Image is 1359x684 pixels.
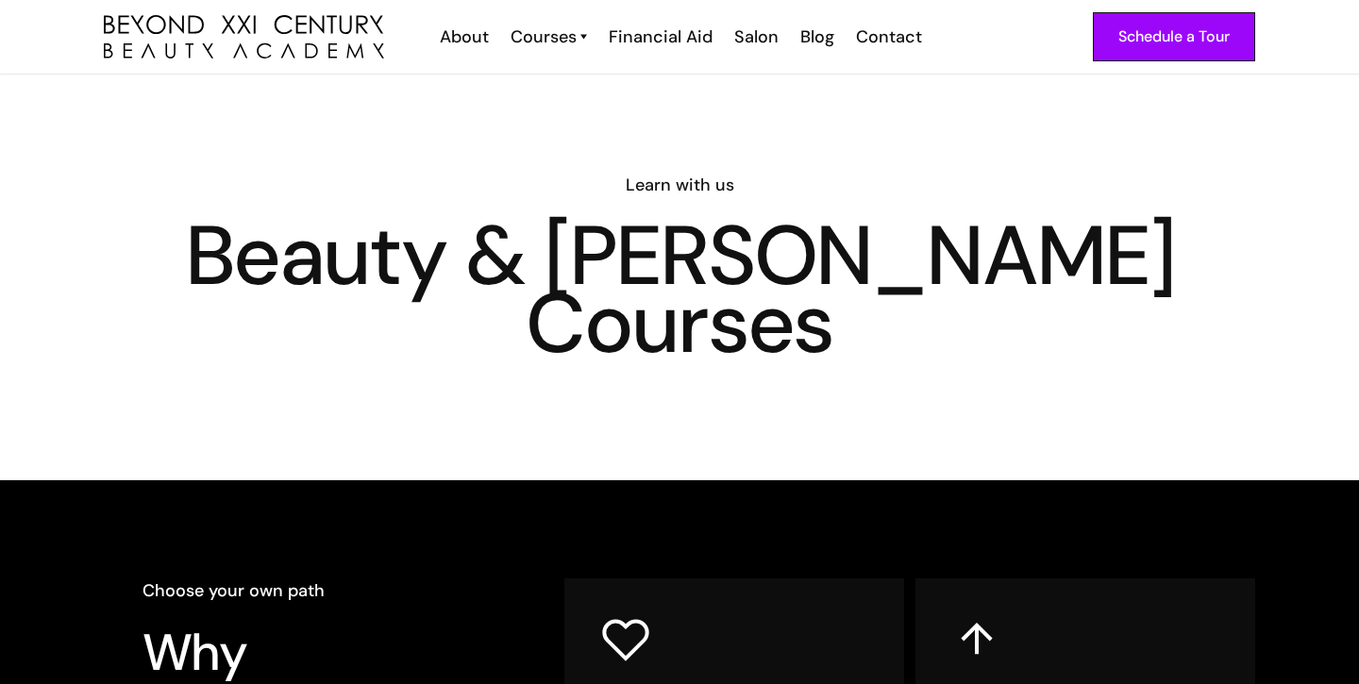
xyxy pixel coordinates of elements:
[104,15,384,59] img: beyond 21st century beauty academy logo
[1093,12,1255,61] a: Schedule a Tour
[511,25,587,49] a: Courses
[143,578,511,603] h6: Choose your own path
[428,25,498,49] a: About
[601,615,650,664] img: heart icon
[722,25,788,49] a: Salon
[104,15,384,59] a: home
[952,615,1001,664] img: up arrow
[104,173,1255,197] h6: Learn with us
[734,25,779,49] div: Salon
[511,25,577,49] div: Courses
[788,25,844,49] a: Blog
[609,25,713,49] div: Financial Aid
[440,25,489,49] div: About
[844,25,931,49] a: Contact
[800,25,834,49] div: Blog
[856,25,922,49] div: Contact
[1118,25,1230,49] div: Schedule a Tour
[596,25,722,49] a: Financial Aid
[104,222,1255,358] h1: Beauty & [PERSON_NAME] Courses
